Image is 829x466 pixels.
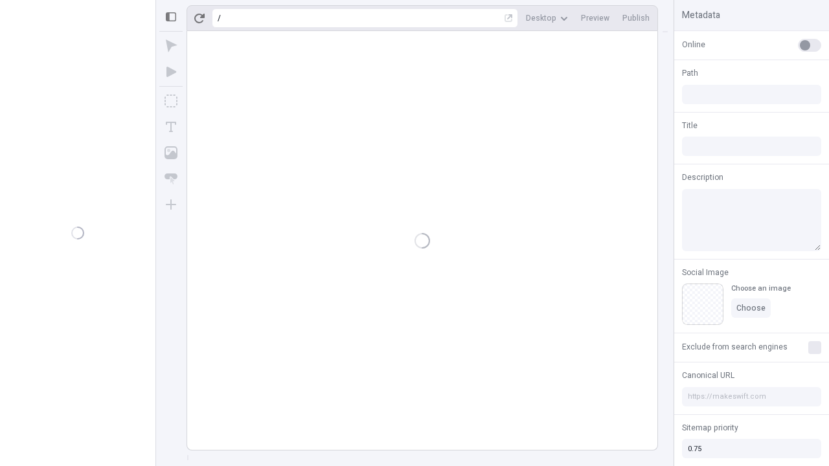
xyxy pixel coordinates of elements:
[576,8,615,28] button: Preview
[682,267,729,278] span: Social Image
[682,422,738,434] span: Sitemap priority
[159,167,183,190] button: Button
[526,13,556,23] span: Desktop
[159,141,183,164] button: Image
[731,298,771,318] button: Choose
[159,115,183,139] button: Text
[218,13,221,23] div: /
[682,341,788,353] span: Exclude from search engines
[622,13,650,23] span: Publish
[617,8,655,28] button: Publish
[682,370,734,381] span: Canonical URL
[731,283,791,293] div: Choose an image
[682,67,698,79] span: Path
[682,387,821,406] input: https://makeswift.com
[736,303,766,313] span: Choose
[682,172,723,183] span: Description
[581,13,609,23] span: Preview
[682,39,705,50] span: Online
[521,8,573,28] button: Desktop
[159,89,183,113] button: Box
[682,120,698,131] span: Title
